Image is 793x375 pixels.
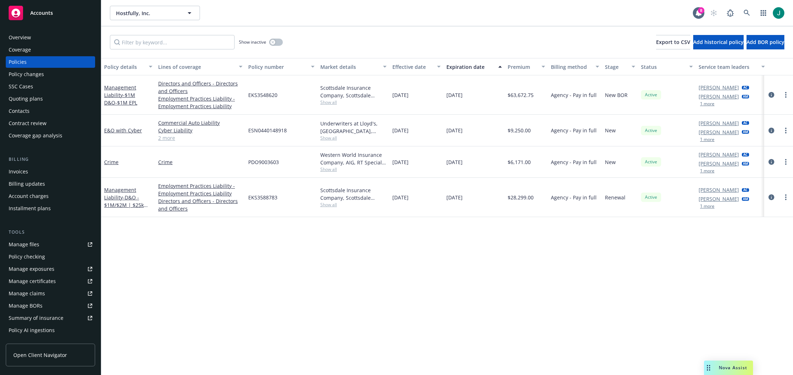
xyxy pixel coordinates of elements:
span: PDO9003603 [248,158,279,166]
a: 2 more [158,134,242,142]
span: EKS3548620 [248,91,277,99]
div: Billing [6,156,95,163]
div: Policy changes [9,69,44,80]
a: Search [740,6,754,20]
a: [PERSON_NAME] [699,84,739,91]
span: [DATE] [392,91,409,99]
span: Renewal [605,194,625,201]
a: Billing updates [6,178,95,190]
a: [PERSON_NAME] [699,151,739,158]
button: Status [638,58,696,75]
div: Contract review [9,118,46,129]
a: Manage files [6,239,95,250]
div: Manage exposures [9,263,54,275]
button: Nova Assist [704,361,753,375]
div: Policy details [104,63,144,71]
div: Policy AI ingestions [9,325,55,336]
span: Active [644,159,658,165]
a: Manage exposures [6,263,95,275]
a: [PERSON_NAME] [699,186,739,194]
span: ESN0440148918 [248,127,287,134]
div: Scottsdale Insurance Company, Scottsdale Insurance Company (Nationwide), RT Specialty Insurance S... [320,186,387,202]
a: Employment Practices Liability - Employment Practices Liability [158,95,242,110]
div: Manage files [9,239,39,250]
span: [DATE] [446,194,463,201]
a: Quoting plans [6,93,95,105]
span: Agency - Pay in full [551,158,597,166]
button: Policy number [245,58,317,75]
a: Contacts [6,105,95,117]
div: Coverage gap analysis [9,130,62,141]
a: Management Liability [104,186,152,224]
span: Show all [320,99,387,105]
a: [PERSON_NAME] [699,128,739,136]
div: Quoting plans [9,93,43,105]
button: Premium [505,58,548,75]
div: Manage certificates [9,275,56,287]
span: $6,171.00 [508,158,531,166]
a: more [781,193,790,202]
span: [DATE] [392,127,409,134]
div: Effective date [392,63,433,71]
span: Show all [320,135,387,141]
div: 8 [698,7,704,14]
a: Start snowing [707,6,721,20]
a: Coverage gap analysis [6,130,95,141]
a: more [781,126,790,135]
a: circleInformation [767,158,776,166]
div: Drag to move [704,361,713,375]
a: Accounts [6,3,95,23]
a: more [781,158,790,166]
a: Coverage [6,44,95,56]
div: Status [641,63,685,71]
a: Summary of insurance [6,312,95,324]
div: Expiration date [446,63,494,71]
a: [PERSON_NAME] [699,160,739,167]
span: Show inactive [239,39,266,45]
span: Add historical policy [693,39,744,45]
a: Directors and Officers - Directors and Officers [158,80,242,95]
div: Lines of coverage [158,63,235,71]
span: Show all [320,166,387,172]
span: Nova Assist [719,365,747,371]
a: Policy AI ingestions [6,325,95,336]
span: Active [644,127,658,134]
div: Service team leaders [699,63,757,71]
div: Premium [508,63,537,71]
button: Lines of coverage [155,58,245,75]
a: [PERSON_NAME] [699,195,739,203]
a: [PERSON_NAME] [699,93,739,100]
div: Stage [605,63,627,71]
span: Agency - Pay in full [551,194,597,201]
a: Policy checking [6,251,95,262]
a: Contract review [6,118,95,129]
span: $63,672.75 [508,91,534,99]
span: Export to CSV [656,39,690,45]
button: Expiration date [444,58,505,75]
span: - $1M D&O-$1M EPL [104,92,137,106]
a: SSC Cases [6,81,95,92]
div: Policy checking [9,251,45,262]
input: Filter by keyword... [110,35,235,49]
a: Employment Practices Liability - Employment Practices Liability [158,182,242,197]
span: Hostfully, Inc. [116,9,178,17]
button: 1 more [700,137,714,142]
span: Agency - Pay in full [551,127,597,134]
div: Policies [9,56,27,68]
span: - D&O - $1M/$2M | $25k ded. EPL - $1M/$2M | $25k ded. [104,194,152,224]
div: Account charges [9,190,49,202]
button: 1 more [700,204,714,208]
button: Stage [602,58,638,75]
div: Tools [6,229,95,236]
div: Billing method [551,63,591,71]
a: Policy changes [6,69,95,80]
button: Export to CSV [656,35,690,49]
span: $9,250.00 [508,127,531,134]
div: Manage claims [9,288,45,299]
a: Installment plans [6,203,95,214]
div: Overview [9,32,31,43]
div: Contacts [9,105,30,117]
a: Manage BORs [6,300,95,312]
button: Service team leaders [696,58,768,75]
a: Account charges [6,190,95,202]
